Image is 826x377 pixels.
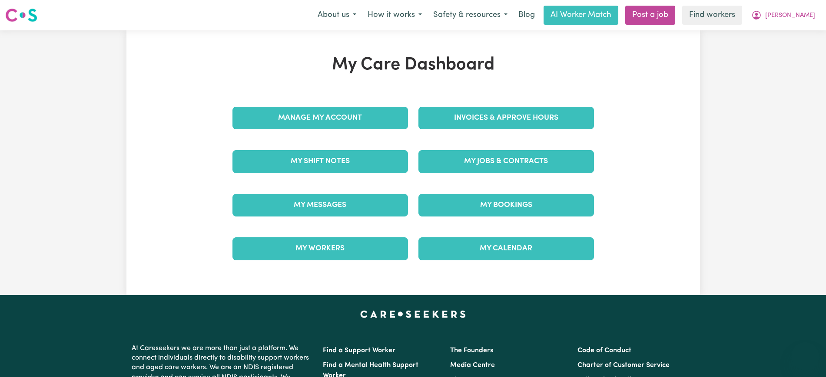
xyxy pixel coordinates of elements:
[577,362,670,369] a: Charter of Customer Service
[746,6,821,24] button: My Account
[418,150,594,173] a: My Jobs & Contracts
[5,5,37,25] a: Careseekers logo
[5,7,37,23] img: Careseekers logo
[312,6,362,24] button: About us
[577,347,631,354] a: Code of Conduct
[625,6,675,25] a: Post a job
[232,194,408,216] a: My Messages
[513,6,540,25] a: Blog
[360,311,466,318] a: Careseekers home page
[232,237,408,260] a: My Workers
[450,362,495,369] a: Media Centre
[682,6,742,25] a: Find workers
[418,237,594,260] a: My Calendar
[418,107,594,129] a: Invoices & Approve Hours
[418,194,594,216] a: My Bookings
[362,6,428,24] button: How it works
[232,107,408,129] a: Manage My Account
[544,6,618,25] a: AI Worker Match
[450,347,493,354] a: The Founders
[232,150,408,173] a: My Shift Notes
[791,342,819,370] iframe: Button to launch messaging window
[428,6,513,24] button: Safety & resources
[323,347,395,354] a: Find a Support Worker
[227,55,599,75] h1: My Care Dashboard
[765,11,815,20] span: [PERSON_NAME]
